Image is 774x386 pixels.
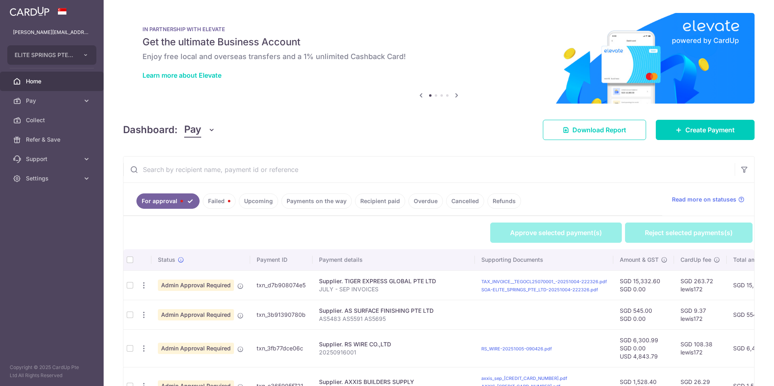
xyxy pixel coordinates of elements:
a: RS_WIRE-20251005-090426.pdf [481,346,552,352]
span: Read more on statuses [672,195,736,204]
td: SGD 9.37 lewis172 [674,300,727,329]
h6: Enjoy free local and overseas transfers and a 1% unlimited Cashback Card! [142,52,735,62]
td: txn_3b91390780b [250,300,313,329]
input: Search by recipient name, payment id or reference [123,157,735,182]
td: SGD 15,332.60 SGD 0.00 [613,270,674,300]
a: Create Payment [656,120,755,140]
a: Upcoming [239,193,278,209]
th: Supporting Documents [475,249,613,270]
a: Cancelled [446,193,484,209]
p: IN PARTNERSHIP WITH ELEVATE [142,26,735,32]
img: CardUp [10,6,49,16]
h4: Dashboard: [123,123,178,137]
span: Refer & Save [26,136,79,144]
a: Download Report [543,120,646,140]
h5: Get the ultimate Business Account [142,36,735,49]
span: CardUp fee [680,256,711,264]
td: txn_3fb77dce06c [250,329,313,367]
a: For approval [136,193,200,209]
span: Admin Approval Required [158,280,234,291]
span: ELITE SPRINGS PTE. LTD. [15,51,74,59]
a: Recipient paid [355,193,405,209]
img: Renovation banner [123,13,755,104]
td: SGD 545.00 SGD 0.00 [613,300,674,329]
span: Amount & GST [620,256,659,264]
th: Payment ID [250,249,313,270]
a: SOA-ELITE_SPRINGS_PTE_LTD-20251004-222326.pdf [481,287,598,293]
span: Admin Approval Required [158,343,234,354]
span: Support [26,155,79,163]
a: Payments on the way [281,193,352,209]
td: SGD 6,300.99 SGD 0.00 USD 4,843.79 [613,329,674,367]
span: Collect [26,116,79,124]
a: Learn more about Elevate [142,71,221,79]
a: axxis_sep_[CREDIT_CARD_NUMBER].pdf [481,375,567,381]
span: Create Payment [685,125,735,135]
p: [PERSON_NAME][EMAIL_ADDRESS][DOMAIN_NAME] [13,28,91,36]
span: Pay [26,97,79,105]
a: Failed [203,193,236,209]
div: Supplier. AXXIS BUILDERS SUPPLY [319,378,468,386]
div: Supplier. TIGER EXPRESS GLOBAL PTE LTD [319,277,468,285]
span: Admin Approval Required [158,309,234,320]
div: Supplier. AS SURFACE FINISHING PTE LTD [319,307,468,315]
a: Refunds [487,193,521,209]
td: SGD 108.38 lewis172 [674,329,727,367]
span: Total amt. [733,256,760,264]
p: JULY - SEP INVOICES [319,285,468,293]
a: Read more on statuses [672,195,744,204]
span: Settings [26,174,79,182]
button: Pay [184,122,215,138]
a: Overdue [408,193,443,209]
a: TAX_INVOICE__TEGOCL25070001_-20251004-222326.pdf [481,279,607,284]
th: Payment details [313,249,475,270]
p: AS5483 AS5591 AS5695 [319,315,468,323]
span: Home [26,77,79,85]
span: Status [158,256,175,264]
button: ELITE SPRINGS PTE. LTD. [7,45,96,65]
td: txn_d7b908074e5 [250,270,313,300]
span: Download Report [572,125,626,135]
td: SGD 263.72 lewis172 [674,270,727,300]
div: Supplier. RS WIRE CO.,LTD [319,340,468,348]
p: 20250916001 [319,348,468,356]
span: Pay [184,122,201,138]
